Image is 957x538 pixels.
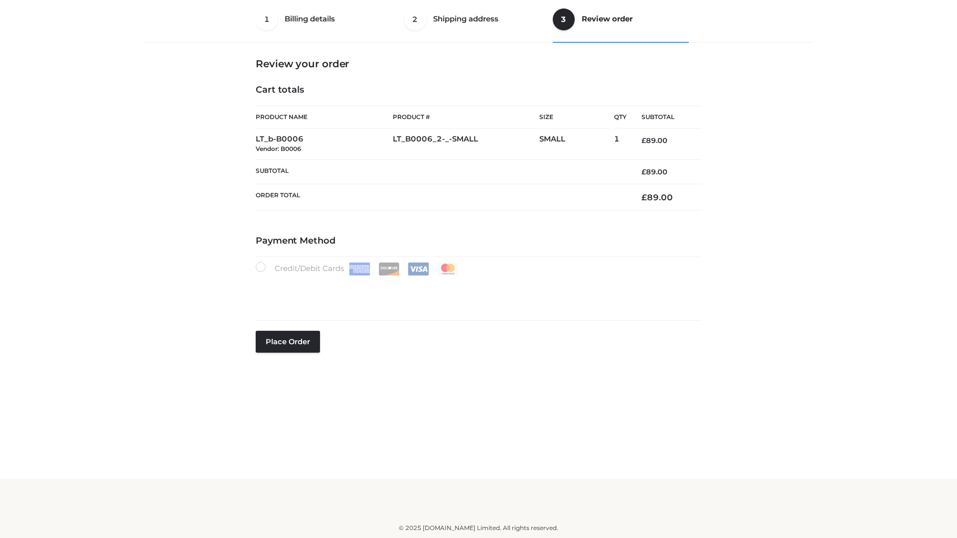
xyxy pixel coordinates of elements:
bdi: 89.00 [641,192,673,202]
img: Visa [408,263,429,275]
label: Credit/Debit Cards [256,262,460,275]
bdi: 89.00 [641,136,667,145]
th: Qty [614,106,627,129]
h4: Payment Method [256,236,701,247]
iframe: Secure payment input frame [254,273,699,310]
td: LT_B0006_2-_-SMALL [393,129,539,160]
span: £ [641,192,647,202]
div: © 2025 [DOMAIN_NAME] Limited. All rights reserved. [148,523,809,533]
small: Vendor: B0006 [256,145,301,152]
img: Discover [378,263,400,275]
td: 1 [614,129,627,160]
th: Subtotal [256,159,627,184]
span: £ [641,167,646,176]
h3: Review your order [256,58,701,70]
img: Amex [349,263,370,275]
th: Order Total [256,184,627,211]
th: Product Name [256,106,393,129]
td: SMALL [539,129,614,160]
h4: Cart totals [256,85,701,96]
td: LT_b-B0006 [256,129,393,160]
th: Subtotal [627,106,701,129]
img: Mastercard [437,263,459,275]
th: Size [539,106,609,129]
span: £ [641,136,646,145]
th: Product # [393,106,539,129]
bdi: 89.00 [641,167,667,176]
button: Place order [256,331,320,353]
